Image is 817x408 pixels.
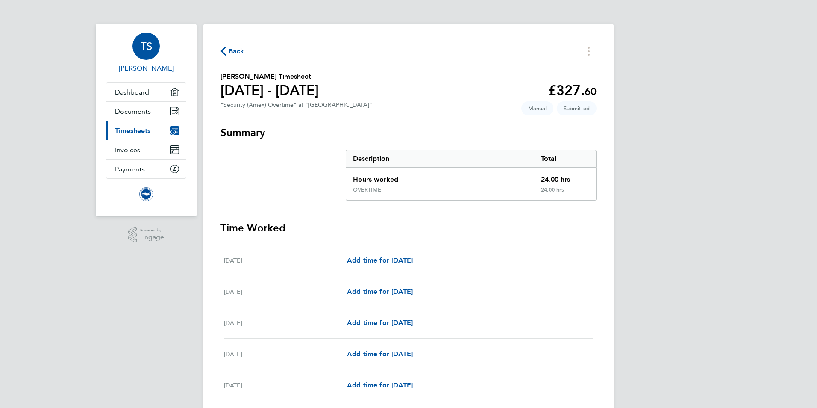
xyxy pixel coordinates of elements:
[220,82,319,99] h1: [DATE] - [DATE]
[581,44,597,58] button: Timesheets Menu
[534,150,596,167] div: Total
[347,380,413,390] a: Add time for [DATE]
[220,46,244,56] button: Back
[106,102,186,121] a: Documents
[534,168,596,186] div: 24.00 hrs
[224,255,347,266] div: [DATE]
[140,227,164,234] span: Powered by
[115,165,145,173] span: Payments
[346,150,534,167] div: Description
[106,160,186,178] a: Payments
[96,24,197,216] nav: Main navigation
[346,168,534,186] div: Hours worked
[521,101,553,115] span: This timesheet was manually created.
[347,255,413,266] a: Add time for [DATE]
[347,350,413,358] span: Add time for [DATE]
[347,381,413,389] span: Add time for [DATE]
[106,140,186,159] a: Invoices
[140,234,164,241] span: Engage
[534,186,596,200] div: 24.00 hrs
[224,380,347,390] div: [DATE]
[347,287,413,297] a: Add time for [DATE]
[141,41,152,52] span: TS
[115,107,151,115] span: Documents
[353,186,381,193] div: OVERTIME
[220,221,597,235] h3: Time Worked
[128,227,165,243] a: Powered byEngage
[347,349,413,359] a: Add time for [DATE]
[548,82,597,98] app-decimal: £327.
[229,46,244,56] span: Back
[115,146,140,154] span: Invoices
[224,287,347,297] div: [DATE]
[139,187,153,201] img: brightonandhovealbion-logo-retina.png
[224,318,347,328] div: [DATE]
[557,101,597,115] span: This timesheet is Submitted.
[347,287,413,296] span: Add time for [DATE]
[106,33,186,74] a: TS[PERSON_NAME]
[106,63,186,74] span: Timothy Strong
[585,85,597,98] span: 60
[346,150,597,201] div: Summary
[106,121,186,140] a: Timesheets
[347,319,413,327] span: Add time for [DATE]
[115,88,149,96] span: Dashboard
[220,126,597,139] h3: Summary
[347,256,413,264] span: Add time for [DATE]
[220,71,319,82] h2: [PERSON_NAME] Timesheet
[347,318,413,328] a: Add time for [DATE]
[115,127,150,135] span: Timesheets
[220,101,372,109] div: "Security (Amex) Overtime" at "[GEOGRAPHIC_DATA]"
[106,83,186,101] a: Dashboard
[224,349,347,359] div: [DATE]
[106,187,186,201] a: Go to home page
